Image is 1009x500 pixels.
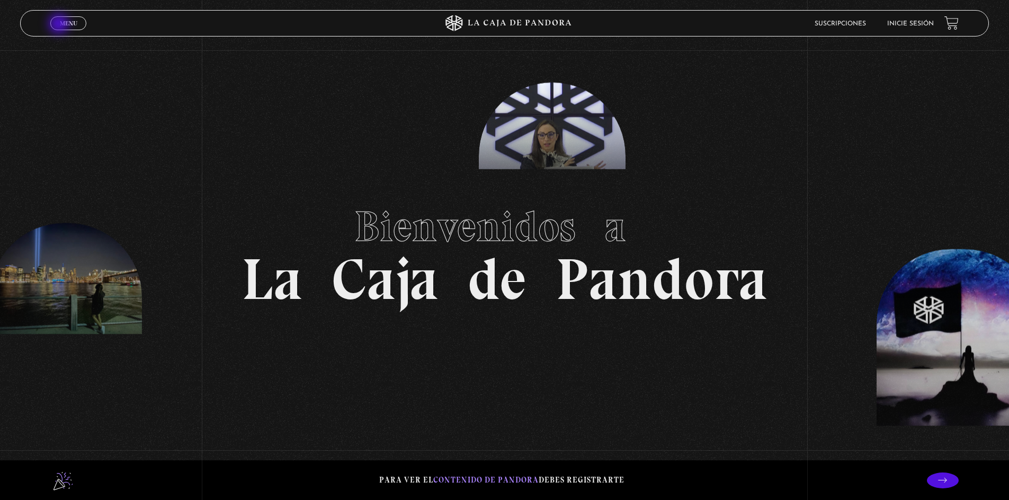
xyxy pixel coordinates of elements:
[56,29,81,37] span: Cerrar
[242,192,767,308] h1: La Caja de Pandora
[354,201,655,252] span: Bienvenidos a
[379,473,624,487] p: Para ver el debes registrarte
[433,475,539,485] span: contenido de Pandora
[944,16,959,30] a: View your shopping cart
[60,20,77,26] span: Menu
[815,21,866,27] a: Suscripciones
[887,21,934,27] a: Inicie sesión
